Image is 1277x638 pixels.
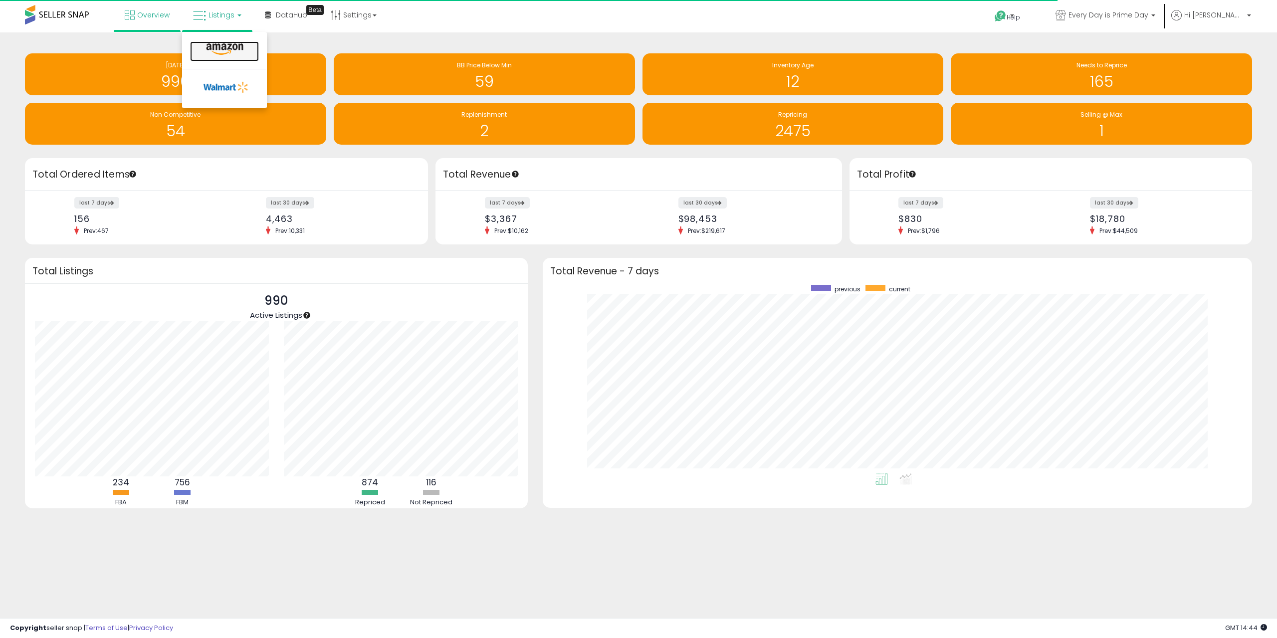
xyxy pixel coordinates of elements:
label: last 7 days [74,197,119,209]
a: Non Competitive 54 [25,103,326,145]
div: Tooltip anchor [908,170,917,179]
div: $98,453 [678,213,825,224]
span: Repricing [778,110,807,119]
a: Repricing 2475 [642,103,944,145]
span: Inventory Age [772,61,814,69]
span: Selling @ Max [1080,110,1122,119]
b: 874 [362,476,378,488]
b: 756 [175,476,190,488]
span: BB Price Below Min [457,61,512,69]
a: BB Price Below Min 59 [334,53,635,95]
b: 234 [113,476,129,488]
h3: Total Revenue [443,168,835,182]
span: Listings [209,10,234,20]
div: Tooltip anchor [302,311,311,320]
i: Get Help [994,10,1007,22]
h3: Total Ordered Items [32,168,421,182]
div: Tooltip anchor [306,5,324,15]
label: last 30 days [678,197,727,209]
h1: 59 [339,73,630,90]
span: DataHub [276,10,307,20]
span: Prev: 467 [79,226,114,235]
span: Overview [137,10,170,20]
span: Prev: $10,162 [489,226,533,235]
div: Not Repriced [402,498,461,507]
b: 116 [426,476,436,488]
a: Selling @ Max 1 [951,103,1252,145]
div: FBA [91,498,151,507]
div: $3,367 [485,213,631,224]
p: 990 [250,291,302,310]
h3: Total Listings [32,267,520,275]
span: Active Listings [250,310,302,320]
div: Tooltip anchor [128,170,137,179]
div: FBM [153,498,213,507]
h1: 990 [30,73,321,90]
span: Prev: $219,617 [683,226,730,235]
span: Non Competitive [150,110,201,119]
span: Prev: $44,509 [1094,226,1143,235]
h3: Total Profit [857,168,1245,182]
span: Prev: 10,331 [270,226,310,235]
span: Needs to Reprice [1076,61,1127,69]
h1: 2475 [647,123,939,139]
div: $830 [898,213,1043,224]
label: last 7 days [485,197,530,209]
a: Needs to Reprice 165 [951,53,1252,95]
span: [DATE] [166,61,186,69]
span: Hi [PERSON_NAME] [1184,10,1244,20]
h1: 2 [339,123,630,139]
h1: 1 [956,123,1247,139]
div: Tooltip anchor [511,170,520,179]
span: Prev: $1,796 [903,226,945,235]
a: Hi [PERSON_NAME] [1171,10,1251,32]
a: [DATE] 990 [25,53,326,95]
label: last 7 days [898,197,943,209]
div: $18,780 [1090,213,1235,224]
span: Replenishment [461,110,507,119]
h1: 165 [956,73,1247,90]
a: Help [987,2,1040,32]
h3: Total Revenue - 7 days [550,267,1245,275]
div: 4,463 [266,213,411,224]
span: current [889,285,910,293]
div: Repriced [340,498,400,507]
span: Every Day is Prime Day [1068,10,1148,20]
label: last 30 days [266,197,314,209]
span: Help [1007,13,1020,21]
a: Replenishment 2 [334,103,635,145]
span: previous [835,285,860,293]
label: last 30 days [1090,197,1138,209]
a: Inventory Age 12 [642,53,944,95]
div: 156 [74,213,219,224]
h1: 12 [647,73,939,90]
h1: 54 [30,123,321,139]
